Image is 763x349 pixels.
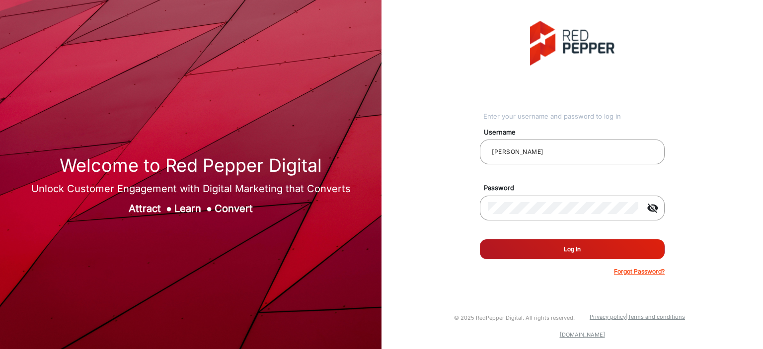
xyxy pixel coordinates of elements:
[483,112,665,122] div: Enter your username and password to log in
[206,203,212,214] span: ●
[614,267,665,276] p: Forgot Password?
[560,331,605,338] a: [DOMAIN_NAME]
[480,239,665,259] button: Log In
[476,128,676,138] mat-label: Username
[628,313,685,320] a: Terms and conditions
[476,183,676,193] mat-label: Password
[454,314,575,321] small: © 2025 RedPepper Digital. All rights reserved.
[166,203,172,214] span: ●
[31,155,351,176] h1: Welcome to Red Pepper Digital
[530,21,614,66] img: vmg-logo
[31,181,351,196] div: Unlock Customer Engagement with Digital Marketing that Converts
[626,313,628,320] a: |
[31,201,351,216] div: Attract Learn Convert
[590,313,626,320] a: Privacy policy
[641,202,665,214] mat-icon: visibility_off
[488,146,657,158] input: Your username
